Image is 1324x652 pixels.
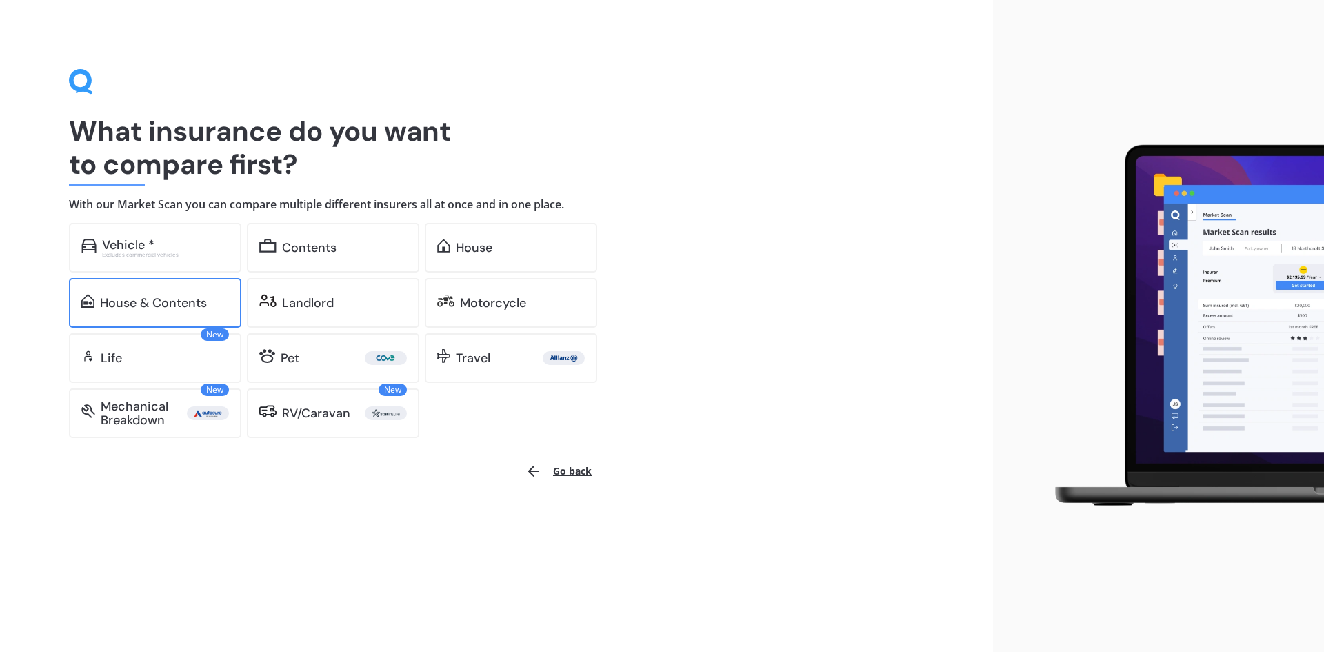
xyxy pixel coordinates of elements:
[259,349,275,363] img: pet.71f96884985775575a0d.svg
[545,351,582,365] img: Allianz.webp
[259,404,277,418] img: rv.0245371a01b30db230af.svg
[201,384,229,396] span: New
[100,296,207,310] div: House & Contents
[102,238,154,252] div: Vehicle *
[81,294,94,308] img: home-and-contents.b802091223b8502ef2dd.svg
[456,351,490,365] div: Travel
[1035,137,1324,516] img: laptop.webp
[101,399,187,427] div: Mechanical Breakdown
[517,455,600,488] button: Go back
[81,349,95,363] img: life.f720d6a2d7cdcd3ad642.svg
[81,404,95,418] img: mbi.6615ef239df2212c2848.svg
[259,239,277,253] img: content.01f40a52572271636b6f.svg
[282,241,337,255] div: Contents
[69,115,924,181] h1: What insurance do you want to compare first?
[368,351,404,365] img: Cove.webp
[259,294,277,308] img: landlord.470ea2398dcb263567d0.svg
[368,406,404,420] img: Star.webp
[282,296,334,310] div: Landlord
[281,351,299,365] div: Pet
[81,239,97,253] img: car.f15378c7a67c060ca3f3.svg
[190,406,226,420] img: Autosure.webp
[69,197,924,212] h4: With our Market Scan you can compare multiple different insurers all at once and in one place.
[379,384,407,396] span: New
[437,294,454,308] img: motorbike.c49f395e5a6966510904.svg
[282,406,350,420] div: RV/Caravan
[460,296,526,310] div: Motorcycle
[102,252,229,257] div: Excludes commercial vehicles
[247,333,419,383] a: Pet
[201,328,229,341] span: New
[101,351,122,365] div: Life
[437,349,450,363] img: travel.bdda8d6aa9c3f12c5fe2.svg
[456,241,492,255] div: House
[437,239,450,253] img: home.91c183c226a05b4dc763.svg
